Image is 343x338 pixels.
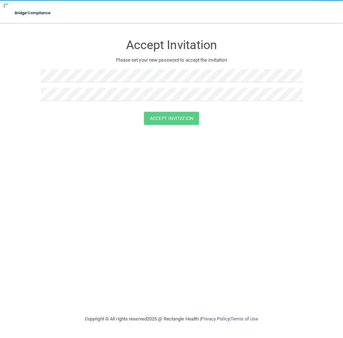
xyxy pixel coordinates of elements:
h3: Accept Invitation [41,38,302,52]
button: Accept Invitation [144,112,199,125]
a: Terms of Use [231,316,258,322]
p: Please set your new password to accept the invitation [46,56,297,64]
div: Copyright © All rights reserved 2025 @ Rectangle Health | | [41,308,302,330]
img: bridge_compliance_login_screen.278c3ca4.svg [11,6,55,20]
a: Privacy Policy [201,316,229,322]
